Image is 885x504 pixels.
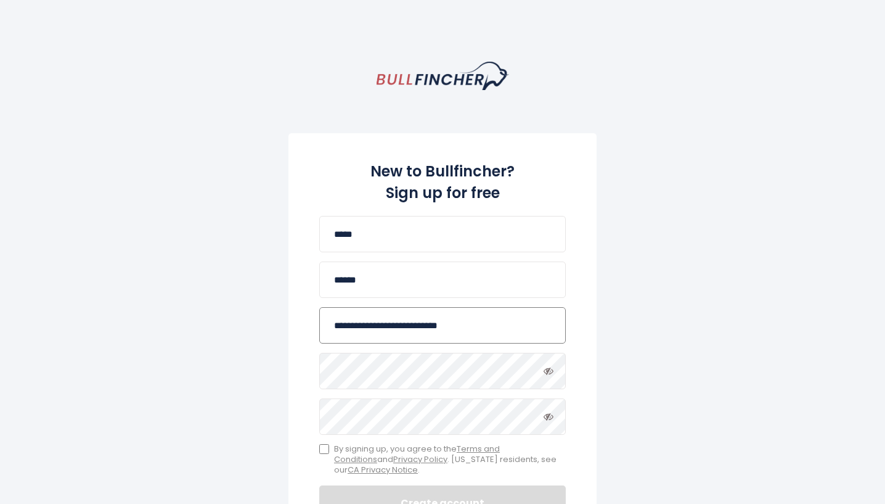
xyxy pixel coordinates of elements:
[348,464,418,476] a: CA Privacy Notice
[319,160,566,204] h2: New to Bullfincher? Sign up for free
[393,453,447,465] a: Privacy Policy
[377,62,509,90] a: homepage
[334,443,500,465] a: Terms and Conditions
[319,444,329,454] input: By signing up, you agree to theTerms and ConditionsandPrivacy Policy. [US_STATE] residents, see o...
[334,444,566,476] span: By signing up, you agree to the and . [US_STATE] residents, see our .
[544,366,553,376] i: Toggle password visibility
